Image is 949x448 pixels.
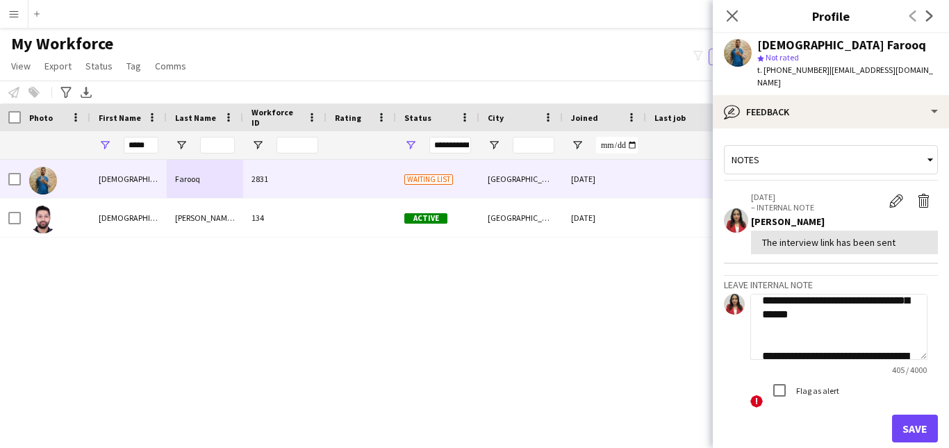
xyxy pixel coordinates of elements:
button: Open Filter Menu [175,139,188,151]
h3: Leave internal note [724,279,938,291]
div: [GEOGRAPHIC_DATA] [479,199,563,237]
a: View [6,57,36,75]
span: Waiting list [404,174,453,185]
div: Feedback [713,95,949,128]
input: Joined Filter Input [596,137,638,154]
a: Export [39,57,77,75]
img: Islam Farooq [29,167,57,194]
button: Save [892,415,938,442]
input: Last Name Filter Input [200,137,235,154]
span: | [EMAIL_ADDRESS][DOMAIN_NAME] [757,65,933,88]
label: Flag as alert [793,385,839,396]
a: Status [80,57,118,75]
div: The interview link has been sent [762,236,927,249]
img: ISLAM FOUAD MOHAMED ELSAYED AHMED [29,206,57,233]
span: Last job [654,113,686,123]
div: [DATE] [563,160,646,198]
input: Workforce ID Filter Input [277,137,318,154]
button: Open Filter Menu [404,139,417,151]
div: Farooq [167,160,243,198]
div: [DEMOGRAPHIC_DATA] Farooq [757,39,926,51]
span: Joined [571,113,598,123]
span: Workforce ID [251,107,302,128]
div: [DATE] [563,199,646,237]
span: Status [85,60,113,72]
span: Tag [126,60,141,72]
a: Tag [121,57,147,75]
app-action-btn: Advanced filters [58,84,74,101]
span: Last Name [175,113,216,123]
span: Notes [732,154,759,166]
input: City Filter Input [513,137,554,154]
p: – INTERNAL NOTE [751,202,882,213]
a: Comms [149,57,192,75]
span: My Workforce [11,33,113,54]
span: Rating [335,113,361,123]
span: Active [404,213,447,224]
div: [PERSON_NAME] [751,215,938,228]
span: Comms [155,60,186,72]
app-action-btn: Export XLSX [78,84,94,101]
div: 134 [243,199,327,237]
span: 405 / 4000 [881,365,938,375]
div: [PERSON_NAME] [PERSON_NAME] [167,199,243,237]
span: Export [44,60,72,72]
div: [DEMOGRAPHIC_DATA] [90,199,167,237]
span: Photo [29,113,53,123]
button: Open Filter Menu [571,139,584,151]
span: City [488,113,504,123]
div: [DEMOGRAPHIC_DATA] [90,160,167,198]
p: [DATE] [751,192,882,202]
button: Open Filter Menu [99,139,111,151]
span: View [11,60,31,72]
button: Everyone3,706 [709,49,778,65]
h3: Profile [713,7,949,25]
button: Open Filter Menu [488,139,500,151]
span: Status [404,113,431,123]
span: First Name [99,113,141,123]
button: Open Filter Menu [251,139,264,151]
span: t. [PHONE_NUMBER] [757,65,830,75]
span: ! [750,395,763,408]
span: Not rated [766,52,799,63]
input: First Name Filter Input [124,137,158,154]
div: 2831 [243,160,327,198]
div: [GEOGRAPHIC_DATA] [479,160,563,198]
